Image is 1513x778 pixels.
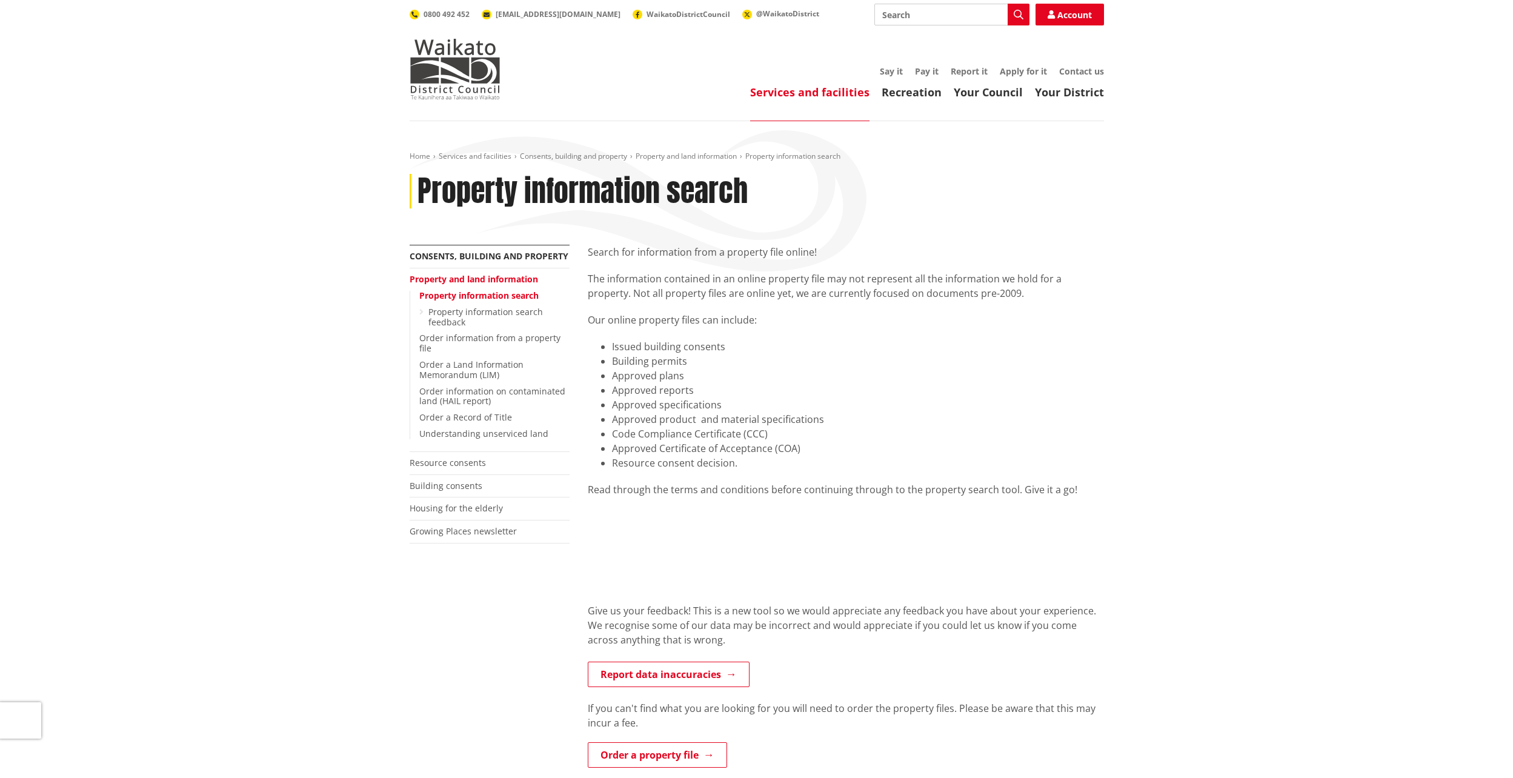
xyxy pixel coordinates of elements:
a: Order a property file [588,742,727,768]
a: Apply for it [1000,65,1047,77]
a: Say it [880,65,903,77]
span: [EMAIL_ADDRESS][DOMAIN_NAME] [496,9,620,19]
span: Our online property files can include: [588,313,757,327]
img: Waikato District Council - Te Kaunihera aa Takiwaa o Waikato [410,39,500,99]
a: WaikatoDistrictCouncil [633,9,730,19]
a: Order information on contaminated land (HAIL report) [419,385,565,407]
a: Consents, building and property [410,250,568,262]
li: Approved product and material specifications [612,412,1104,427]
p: The information contained in an online property file may not represent all the information we hol... [588,271,1104,301]
span: WaikatoDistrictCouncil [647,9,730,19]
a: Your Council [954,85,1023,99]
a: Report it [951,65,988,77]
nav: breadcrumb [410,151,1104,162]
div: Read through the terms and conditions before continuing through to the property search tool. Give... [588,482,1104,497]
a: Contact us [1059,65,1104,77]
a: Recreation [882,85,942,99]
a: Growing Places newsletter [410,525,517,537]
a: Account [1036,4,1104,25]
input: Search input [874,4,1029,25]
a: @WaikatoDistrict [742,8,819,19]
a: Housing for the elderly [410,502,503,514]
a: Consents, building and property [520,151,627,161]
li: Resource consent decision. [612,456,1104,470]
li: Approved reports [612,383,1104,397]
a: [EMAIL_ADDRESS][DOMAIN_NAME] [482,9,620,19]
a: Property information search feedback [428,306,543,328]
li: Issued building consents [612,339,1104,354]
div: Give us your feedback! This is a new tool so we would appreciate any feedback you have about your... [588,603,1104,662]
a: Order a Land Information Memorandum (LIM) [419,359,524,381]
li: Approved plans [612,368,1104,383]
a: Home [410,151,430,161]
a: Your District [1035,85,1104,99]
a: Services and facilities [439,151,511,161]
a: Pay it [915,65,939,77]
span: 0800 492 452 [424,9,470,19]
a: Report data inaccuracies [588,662,750,687]
a: Resource consents [410,457,486,468]
a: Property and land information [410,273,538,285]
p: If you can't find what you are looking for you will need to order the property files. Please be a... [588,701,1104,730]
a: Order a Record of Title [419,411,512,423]
li: Approved specifications [612,397,1104,412]
li: Building permits [612,354,1104,368]
h1: Property information search [417,174,748,209]
span: Property information search [745,151,840,161]
a: Building consents [410,480,482,491]
li: Code Compliance Certificate (CCC) [612,427,1104,441]
a: Property and land information [636,151,737,161]
a: 0800 492 452 [410,9,470,19]
a: Understanding unserviced land [419,428,548,439]
li: Approved Certificate of Acceptance (COA) [612,441,1104,456]
a: Order information from a property file [419,332,560,354]
a: Property information search [419,290,539,301]
a: Services and facilities [750,85,870,99]
p: Search for information from a property file online! [588,245,1104,259]
span: @WaikatoDistrict [756,8,819,19]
